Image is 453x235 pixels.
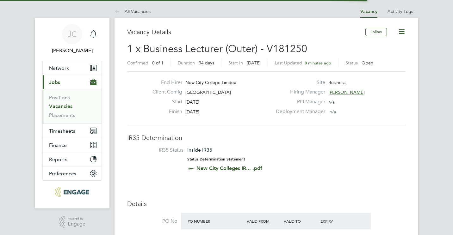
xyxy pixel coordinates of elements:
[272,79,325,86] label: Site
[319,215,356,227] div: Expiry
[199,60,214,66] span: 94 days
[35,18,109,208] nav: Main navigation
[147,89,182,95] label: Client Config
[272,89,325,95] label: Hiring Manager
[185,109,199,115] span: [DATE]
[49,142,67,148] span: Finance
[362,60,373,66] span: Open
[43,152,102,166] button: Reports
[305,60,331,66] span: 8 minutes ago
[68,221,85,227] span: Engage
[178,60,195,66] label: Duration
[330,109,336,115] span: n/a
[147,108,182,115] label: Finish
[133,147,183,154] label: IR35 Status
[43,166,102,180] button: Preferences
[247,60,261,66] span: [DATE]
[55,187,89,197] img: educationmattersgroup-logo-retina.png
[49,65,69,71] span: Network
[147,79,182,86] label: End Hirer
[43,138,102,152] button: Finance
[127,218,177,225] label: PO No
[127,43,307,55] span: 1 x Business Lecturer (Outer) - V181250
[245,215,282,227] div: Valid From
[186,215,245,227] div: PO Number
[127,28,365,36] h3: Vacancy Details
[187,157,245,161] strong: Status Determination Statement
[49,112,75,118] a: Placements
[328,89,365,95] span: [PERSON_NAME]
[59,216,86,228] a: Powered byEngage
[68,216,85,221] span: Powered by
[147,99,182,105] label: Start
[196,165,262,171] a: New City Colleges IR... .pdf
[43,61,102,75] button: Network
[127,60,148,66] label: Confirmed
[345,60,358,66] label: Status
[43,124,102,138] button: Timesheets
[49,94,70,100] a: Positions
[43,75,102,89] button: Jobs
[127,200,406,208] h3: Details
[187,147,212,153] span: Inside IR35
[185,89,231,95] span: [GEOGRAPHIC_DATA]
[115,9,151,14] a: All Vacancies
[272,99,325,105] label: PO Manager
[185,99,199,105] span: [DATE]
[43,89,102,124] div: Jobs
[127,134,406,142] h3: IR35 Determination
[49,128,75,134] span: Timesheets
[68,30,77,38] span: JC
[49,156,67,162] span: Reports
[49,103,72,109] a: Vacancies
[42,24,102,54] a: JC[PERSON_NAME]
[282,215,319,227] div: Valid To
[365,28,387,36] button: Follow
[272,108,325,115] label: Deployment Manager
[228,60,243,66] label: Start In
[275,60,302,66] label: Last Updated
[42,47,102,54] span: James Carey
[185,80,237,85] span: New City College Limited
[328,80,345,85] span: Business
[388,9,413,14] a: Activity Logs
[49,171,76,177] span: Preferences
[328,99,335,105] span: n/a
[360,9,377,14] a: Vacancy
[49,79,60,85] span: Jobs
[42,187,102,197] a: Go to home page
[152,60,164,66] span: 0 of 1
